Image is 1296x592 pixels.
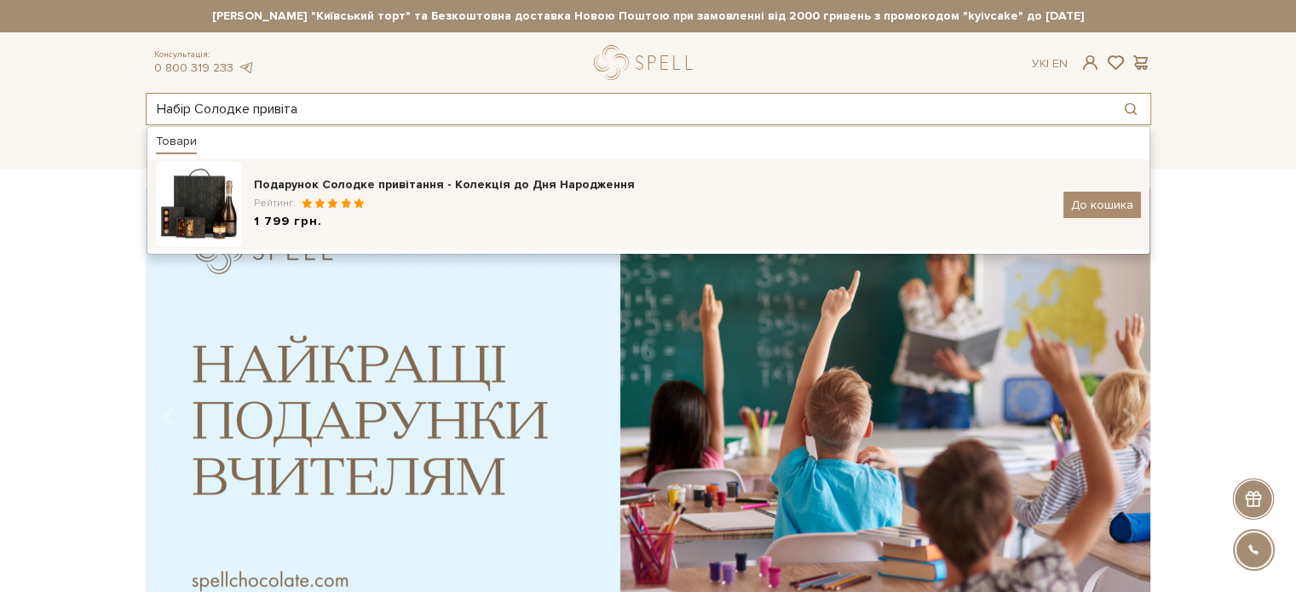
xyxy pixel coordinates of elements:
button: До кошика [1063,192,1141,218]
button: Пошук товару у каталозі [1111,94,1150,124]
img: solodkeprivitannja-100x100.jpg [156,162,241,247]
a: En [1052,56,1068,71]
strong: [PERSON_NAME] "Київський торт" та Безкоштовна доставка Новою Поштою при замовленні від 2000 гриве... [146,9,1151,24]
input: Пошук товару у каталозі [147,94,1111,124]
div: Подарунок Солодке привітання - Колекція до Дня Народження [254,176,1051,193]
div: Ук [1032,56,1068,72]
span: До кошика [1071,198,1133,212]
a: telegram [238,60,255,75]
a: 0 800 319 233 [154,60,233,75]
a: Каталог [146,134,210,160]
span: | [1046,56,1049,71]
span: Консультація: [154,49,255,60]
div: Товари [156,134,197,154]
span: Рейтинг: [254,197,300,210]
span: 1 799 грн. [254,213,322,231]
a: Подарунок Солодке привітання - Колекція до Дня НародженняРейтинг:1 799 грн. До кошика [147,159,1149,250]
